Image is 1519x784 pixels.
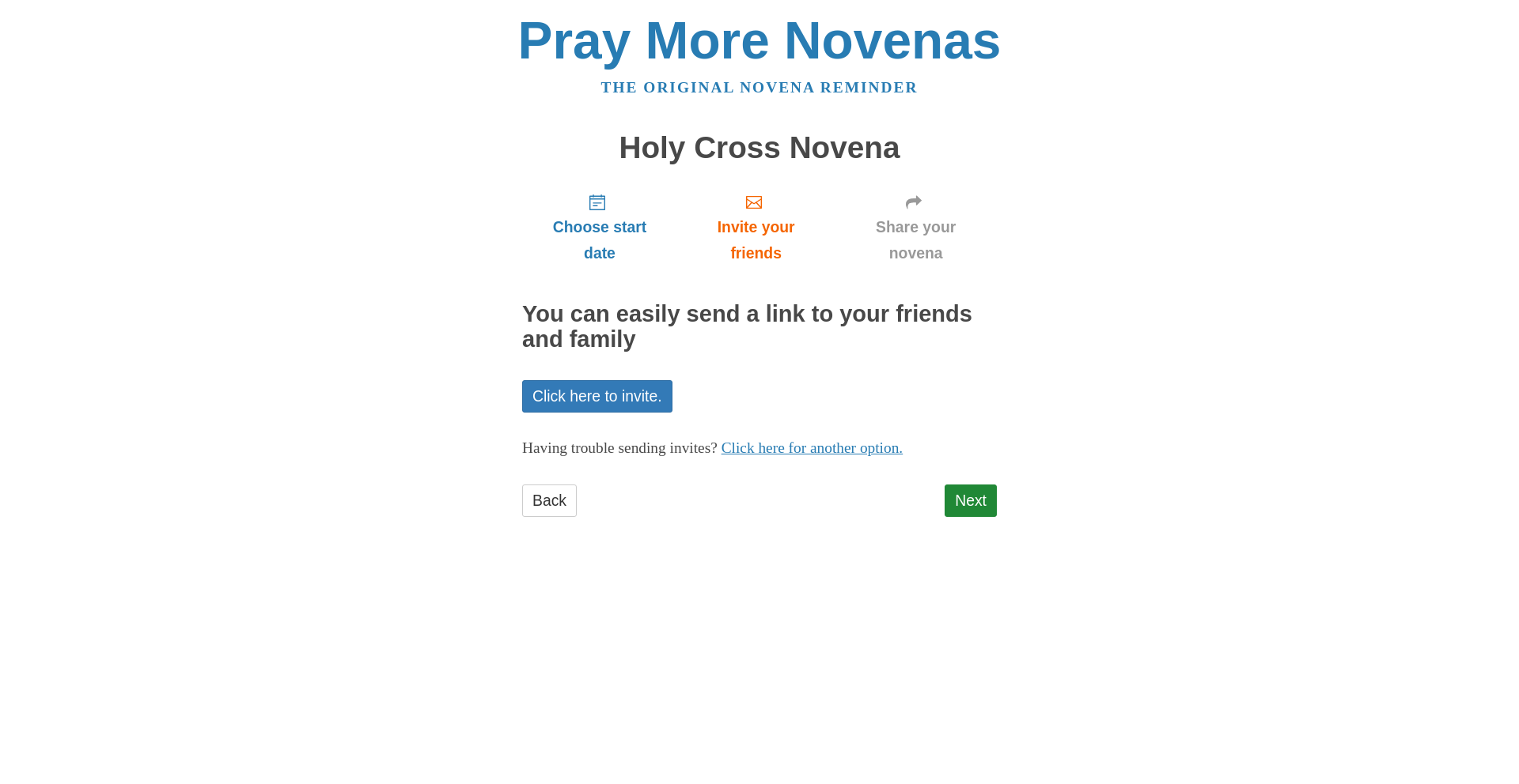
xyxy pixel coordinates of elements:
span: Share your novena [850,214,981,266]
h1: Holy Cross Novena [522,131,997,165]
a: Back [522,484,577,517]
a: Next [945,484,997,517]
a: Choose start date [522,180,677,274]
span: Invite your friends [693,214,819,266]
a: Click here to invite. [522,380,672,413]
span: Choose start date [538,214,661,266]
a: Invite your friends [677,180,835,274]
a: Click here for another option. [722,439,903,456]
a: Pray More Novenas [518,11,1002,70]
h2: You can easily send a link to your friends and family [522,302,997,352]
span: Having trouble sending invites? [522,439,718,456]
a: The original novena reminder [601,79,919,96]
a: Share your novena [835,180,997,274]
